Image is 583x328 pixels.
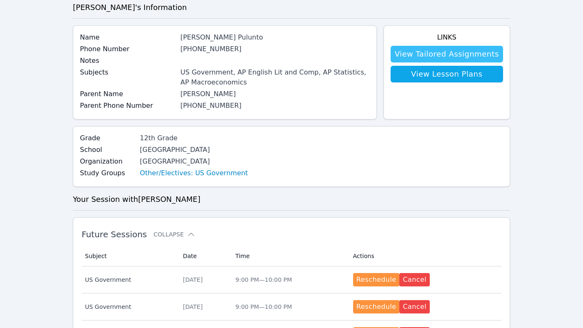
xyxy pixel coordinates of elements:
[178,246,230,266] th: Date
[235,276,292,283] span: 9:00 PM — 10:00 PM
[183,303,225,311] div: [DATE]
[180,45,242,53] a: [PHONE_NUMBER]
[399,300,430,313] button: Cancel
[82,246,178,266] th: Subject
[82,266,501,293] tr: US Government[DATE]9:00 PM—10:00 PMRescheduleCancel
[391,66,503,82] a: View Lesson Plans
[85,303,173,311] span: US Government
[180,32,369,42] div: [PERSON_NAME] Pulunto
[399,273,430,286] button: Cancel
[80,32,175,42] label: Name
[80,101,175,111] label: Parent Phone Number
[183,276,225,284] div: [DATE]
[140,168,248,178] a: Other/Electives: US Government
[140,157,248,166] div: [GEOGRAPHIC_DATA]
[348,246,501,266] th: Actions
[80,145,135,155] label: School
[140,133,248,143] div: 12th Grade
[73,2,510,13] h3: [PERSON_NAME] 's Information
[80,133,135,143] label: Grade
[80,67,175,77] label: Subjects
[230,246,348,266] th: Time
[82,293,501,321] tr: US Government[DATE]9:00 PM—10:00 PMRescheduleCancel
[80,44,175,54] label: Phone Number
[180,102,242,109] a: [PHONE_NUMBER]
[140,145,248,155] div: [GEOGRAPHIC_DATA]
[353,273,400,286] button: Reschedule
[73,194,510,205] h3: Your Session with [PERSON_NAME]
[391,32,503,42] h4: Links
[180,67,369,87] div: US Government, AP English Lit and Comp, AP Statistics, AP Macroeconomics
[82,229,147,239] span: Future Sessions
[80,89,175,99] label: Parent Name
[154,230,195,239] button: Collapse
[85,276,173,284] span: US Government
[353,300,400,313] button: Reschedule
[80,56,175,66] label: Notes
[180,89,369,99] div: [PERSON_NAME]
[80,157,135,166] label: Organization
[235,303,292,310] span: 9:00 PM — 10:00 PM
[391,46,503,62] a: View Tailored Assignments
[80,168,135,178] label: Study Groups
